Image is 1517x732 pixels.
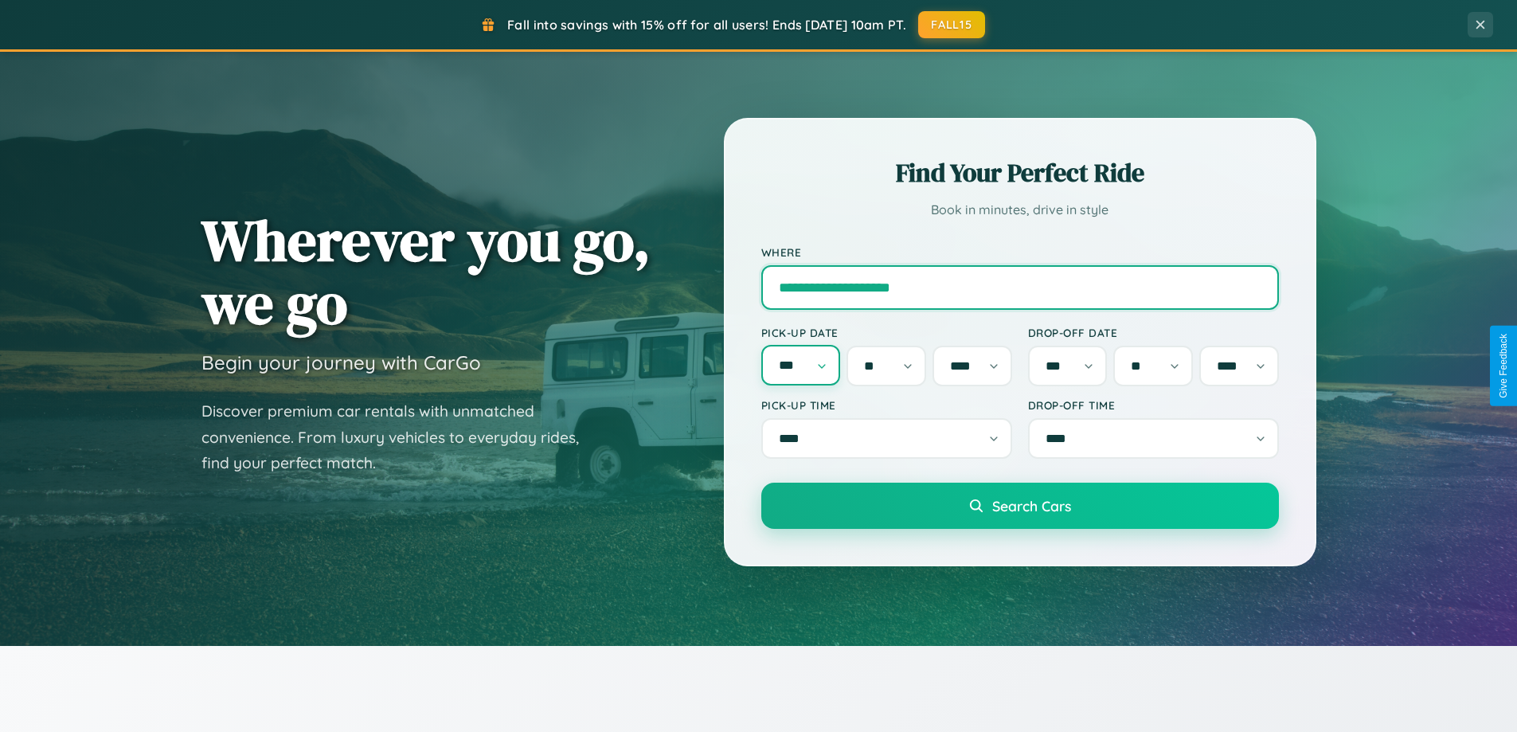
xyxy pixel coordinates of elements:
[761,326,1012,339] label: Pick-up Date
[507,17,906,33] span: Fall into savings with 15% off for all users! Ends [DATE] 10am PT.
[201,209,651,335] h1: Wherever you go, we go
[761,398,1012,412] label: Pick-up Time
[992,497,1071,515] span: Search Cars
[1028,326,1279,339] label: Drop-off Date
[201,398,600,476] p: Discover premium car rentals with unmatched convenience. From luxury vehicles to everyday rides, ...
[761,198,1279,221] p: Book in minutes, drive in style
[1028,398,1279,412] label: Drop-off Time
[1498,334,1509,398] div: Give Feedback
[761,483,1279,529] button: Search Cars
[761,155,1279,190] h2: Find Your Perfect Ride
[761,245,1279,259] label: Where
[201,350,481,374] h3: Begin your journey with CarGo
[918,11,985,38] button: FALL15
